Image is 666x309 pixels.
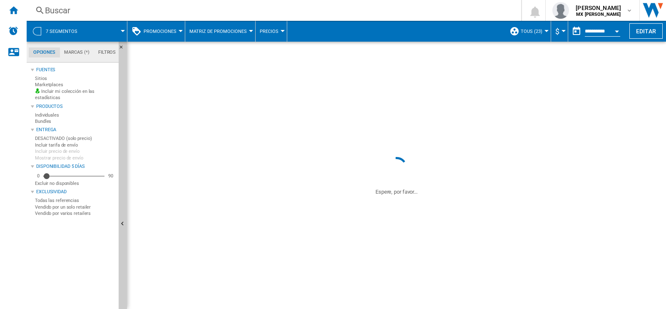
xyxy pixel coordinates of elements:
label: Incluir tarifa de envío [35,142,115,148]
span: Promociones [144,29,176,34]
label: Vendido por varios retailers [35,210,115,217]
label: Incluir mi colección en las estadísticas [35,88,115,101]
button: md-calendar [568,23,585,40]
button: TOUS (23) [521,21,547,42]
div: TOUS (23) [509,21,547,42]
label: Bundles [35,118,115,125]
span: Precios [260,29,278,34]
button: Editar [629,23,663,39]
div: Buscar [45,5,499,16]
button: Precios [260,21,283,42]
img: mysite-bg-18x18.png [35,88,40,93]
label: Vendido por un solo retailer [35,204,115,210]
md-tab-item: Marcas (*) [60,47,94,57]
md-slider: Disponibilidad [43,172,104,180]
div: Fuentes [36,67,115,73]
div: Entrega [36,127,115,133]
label: Marketplaces [35,82,115,88]
md-menu: Currency [551,21,568,42]
label: Individuales [35,112,115,118]
ng-transclude: Espere, por favor... [375,189,417,195]
md-tab-item: Filtros [94,47,120,57]
div: Promociones [132,21,181,42]
label: Incluir precio de envío [35,148,115,154]
md-tab-item: Opciones [29,47,60,57]
button: Ocultar [119,42,129,57]
div: 90 [106,173,115,179]
div: Disponibilidad 5 Días [36,163,115,170]
img: alerts-logo.svg [8,26,18,36]
label: Todas las referencias [35,197,115,204]
label: Mostrar precio de envío [35,155,115,161]
button: 7 segmentos [46,21,86,42]
span: 7 segmentos [46,29,77,34]
label: DESACTIVADO (solo precio) [35,135,115,142]
span: TOUS (23) [521,29,542,34]
button: Matriz de promociones [189,21,251,42]
button: $ [555,21,564,42]
button: Promociones [144,21,181,42]
label: Sitios [35,75,115,82]
span: Matriz de promociones [189,29,247,34]
span: $ [555,27,559,36]
div: Exclusividad [36,189,115,195]
div: 0 [35,173,42,179]
div: 7 segmentos [31,21,123,42]
label: Excluir no disponibles [35,180,115,187]
button: Open calendar [609,22,624,37]
div: Productos [36,103,115,110]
